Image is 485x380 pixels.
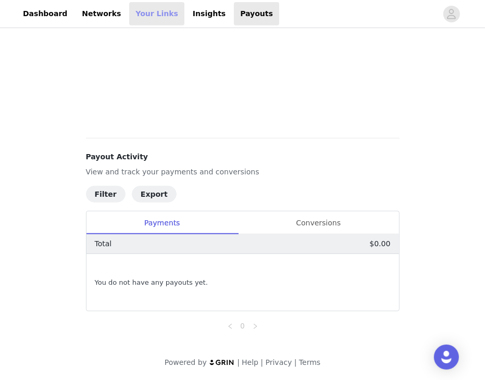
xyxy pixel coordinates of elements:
[132,186,177,202] button: Export
[294,358,297,366] span: |
[86,211,238,235] div: Payments
[76,2,127,26] a: Networks
[249,320,262,332] li: Next Page
[86,167,400,178] p: View and track your payments and conversions
[237,358,240,366] span: |
[129,2,184,26] a: Your Links
[242,358,258,366] a: Help
[238,211,399,235] div: Conversions
[186,2,232,26] a: Insights
[227,323,233,330] i: icon: left
[237,320,248,332] a: 0
[86,151,400,162] h4: Payout Activity
[434,345,459,370] div: Open Intercom Messenger
[209,359,235,366] img: logo
[95,277,208,288] span: You do not have any payouts yet.
[224,320,237,332] li: Previous Page
[237,320,249,332] li: 0
[369,238,390,249] p: $0.00
[165,358,207,366] span: Powered by
[260,358,263,366] span: |
[299,358,320,366] a: Terms
[95,238,112,249] p: Total
[17,2,73,26] a: Dashboard
[234,2,279,26] a: Payouts
[252,323,258,330] i: icon: right
[446,6,456,22] div: avatar
[266,358,292,366] a: Privacy
[86,186,126,202] button: Filter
